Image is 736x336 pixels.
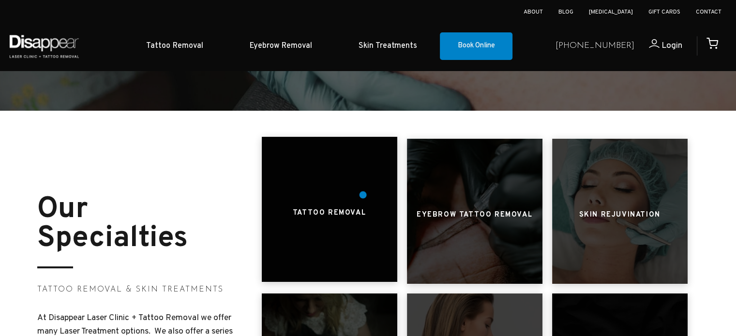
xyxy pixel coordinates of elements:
[417,206,532,224] h3: Eyebrow Tattoo Removal
[524,8,543,16] a: About
[648,8,680,16] a: Gift Cards
[634,39,682,53] a: Login
[7,29,81,63] img: Disappear - Laser Clinic and Tattoo Removal Services in Sydney, Australia
[440,32,512,60] a: Book Online
[696,8,721,16] a: Contact
[558,8,573,16] a: Blog
[579,206,660,224] h3: Skin Rejuvination
[293,204,366,222] h3: Tattoo Removal
[589,8,633,16] a: [MEDICAL_DATA]
[556,39,634,53] a: [PHONE_NUMBER]
[226,31,335,61] a: Eyebrow Removal
[661,40,682,51] span: Login
[37,284,242,296] h3: Tattoo Removal & Skin Treatments
[37,191,188,258] strong: Our Specialties
[335,31,440,61] a: Skin Treatments
[123,31,226,61] a: Tattoo Removal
